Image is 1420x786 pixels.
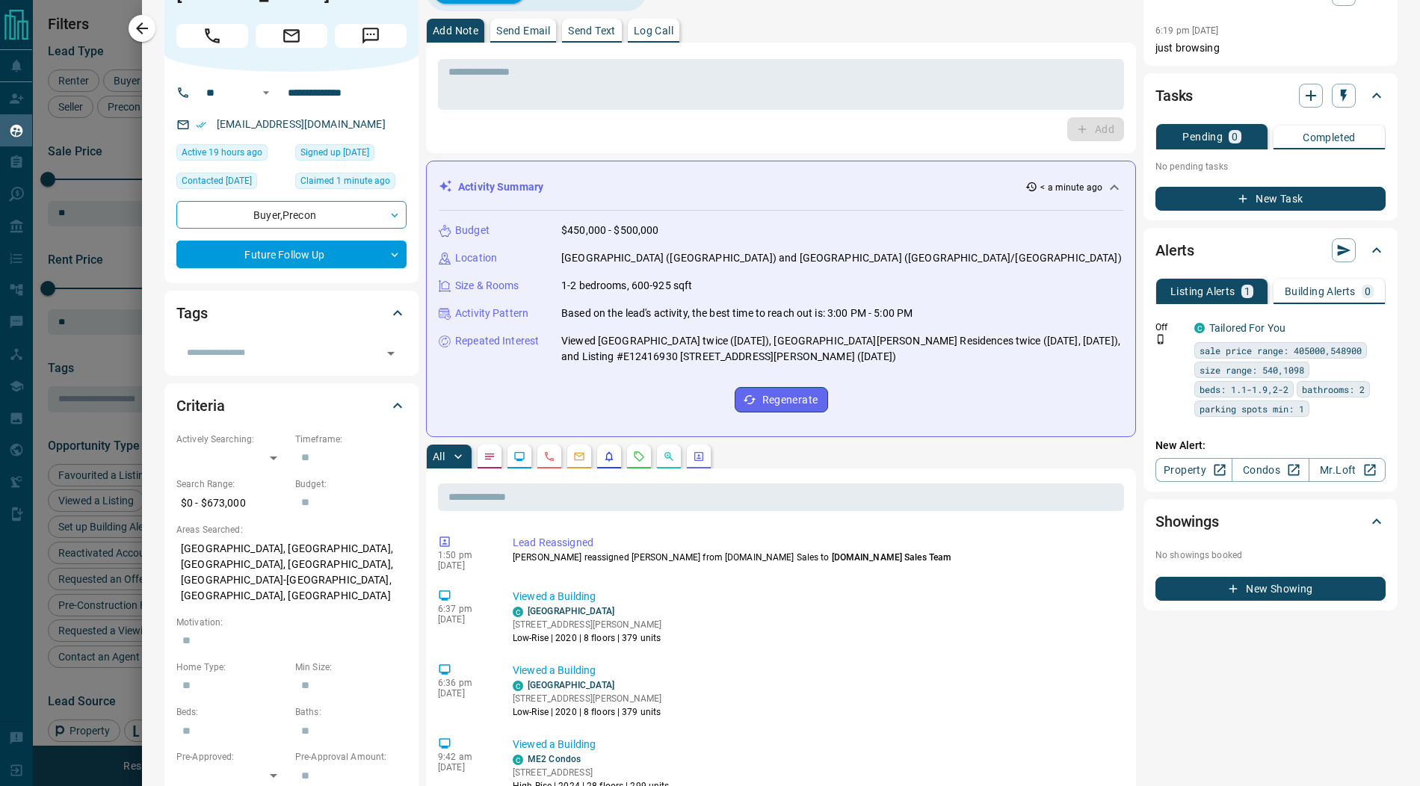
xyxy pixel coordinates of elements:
a: Condos [1232,458,1309,482]
span: beds: 1.1-1.9,2-2 [1200,382,1288,397]
p: [DATE] [438,688,490,699]
p: Viewed a Building [513,737,1118,752]
p: Completed [1303,132,1356,143]
svg: Emails [573,451,585,462]
button: Regenerate [735,387,828,412]
p: Budget: [295,477,407,491]
p: [GEOGRAPHIC_DATA] ([GEOGRAPHIC_DATA]) and [GEOGRAPHIC_DATA] ([GEOGRAPHIC_DATA]/[GEOGRAPHIC_DATA]) [561,250,1122,266]
svg: Email Verified [196,120,206,130]
svg: Calls [543,451,555,462]
button: Open [380,343,401,364]
div: condos.ca [513,755,523,765]
p: Send Text [568,25,616,36]
p: Activity Pattern [455,306,528,321]
p: Baths: [295,705,407,719]
div: Tasks [1155,78,1386,114]
button: New Showing [1155,577,1386,601]
p: [STREET_ADDRESS] [513,766,670,779]
p: Viewed [GEOGRAPHIC_DATA] twice ([DATE]), [GEOGRAPHIC_DATA][PERSON_NAME] Residences twice ([DATE],... [561,333,1123,365]
p: Actively Searching: [176,433,288,446]
span: Contacted [DATE] [182,173,252,188]
p: Off [1155,321,1185,334]
p: Pending [1182,131,1223,142]
h2: Tags [176,301,207,325]
a: ME2 Condos [528,754,581,764]
p: 1:50 pm [438,550,490,560]
p: 6:19 pm [DATE] [1155,25,1219,36]
p: Based on the lead's activity, the best time to reach out is: 3:00 PM - 5:00 PM [561,306,913,321]
div: condos.ca [513,681,523,691]
p: Motivation: [176,616,407,629]
p: Min Size: [295,660,407,674]
a: Tailored For You [1209,322,1285,334]
p: Log Call [634,25,673,36]
span: parking spots min: 1 [1200,401,1304,416]
button: Open [257,84,275,102]
p: Budget [455,223,490,238]
p: Viewed a Building [513,663,1118,678]
div: Showings [1155,504,1386,539]
p: Repeated Interest [455,333,539,349]
p: Viewed a Building [513,589,1118,604]
p: Listing Alerts [1170,286,1235,297]
p: [STREET_ADDRESS][PERSON_NAME] [513,692,661,705]
p: just browsing [1155,40,1386,56]
p: [PERSON_NAME] reassigned [PERSON_NAME] from [DOMAIN_NAME] Sales to [513,551,1118,564]
h2: Alerts [1155,238,1194,262]
span: Call [176,24,248,48]
p: Home Type: [176,660,288,674]
p: Add Note [433,25,478,36]
p: Activity Summary [458,179,543,195]
p: Size & Rooms [455,278,519,294]
p: 0 [1232,131,1238,142]
p: Timeframe: [295,433,407,446]
a: [EMAIL_ADDRESS][DOMAIN_NAME] [217,118,386,130]
p: $450,000 - $500,000 [561,223,659,238]
div: Tue Oct 14 2025 [295,173,407,194]
a: [GEOGRAPHIC_DATA] [528,680,614,690]
div: Activity Summary< a minute ago [439,173,1123,201]
div: condos.ca [513,607,523,617]
p: 0 [1365,286,1371,297]
span: Signed up [DATE] [300,145,369,160]
div: Buyer , Precon [176,201,407,229]
p: Beds: [176,705,288,719]
svg: Requests [633,451,645,462]
p: $0 - $673,000 [176,491,288,516]
p: [DATE] [438,560,490,571]
p: New Alert: [1155,438,1386,454]
p: Building Alerts [1285,286,1356,297]
svg: Agent Actions [693,451,705,462]
p: Low-Rise | 2020 | 8 floors | 379 units [513,705,661,719]
p: [GEOGRAPHIC_DATA], [GEOGRAPHIC_DATA], [GEOGRAPHIC_DATA], [GEOGRAPHIC_DATA], [GEOGRAPHIC_DATA]-[GE... [176,536,407,608]
span: Active 19 hours ago [182,145,262,160]
p: Send Email [496,25,550,36]
h2: Showings [1155,510,1219,533]
a: Property [1155,458,1232,482]
span: bathrooms: 2 [1302,382,1365,397]
p: 9:42 am [438,752,490,762]
p: [STREET_ADDRESS][PERSON_NAME] [513,618,661,631]
div: Mon Oct 13 2025 [176,144,288,165]
div: Tags [176,295,407,331]
p: Lead Reassigned [513,535,1118,551]
p: [DATE] [438,762,490,773]
p: 1 [1244,286,1250,297]
span: Message [335,24,407,48]
p: < a minute ago [1040,181,1102,194]
p: No showings booked [1155,548,1386,562]
span: Claimed 1 minute ago [300,173,390,188]
a: Mr.Loft [1309,458,1386,482]
h2: Tasks [1155,84,1193,108]
p: 1-2 bedrooms, 600-925 sqft [561,278,692,294]
svg: Push Notification Only [1155,334,1166,344]
div: Alerts [1155,232,1386,268]
div: Tue Feb 28 2023 [176,173,288,194]
svg: Opportunities [663,451,675,462]
div: Thu Jul 16 2020 [295,144,407,165]
p: All [433,451,445,462]
span: [DOMAIN_NAME] Sales Team [832,552,951,563]
p: Pre-Approved: [176,750,288,764]
p: Areas Searched: [176,523,407,536]
span: Email [256,24,327,48]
